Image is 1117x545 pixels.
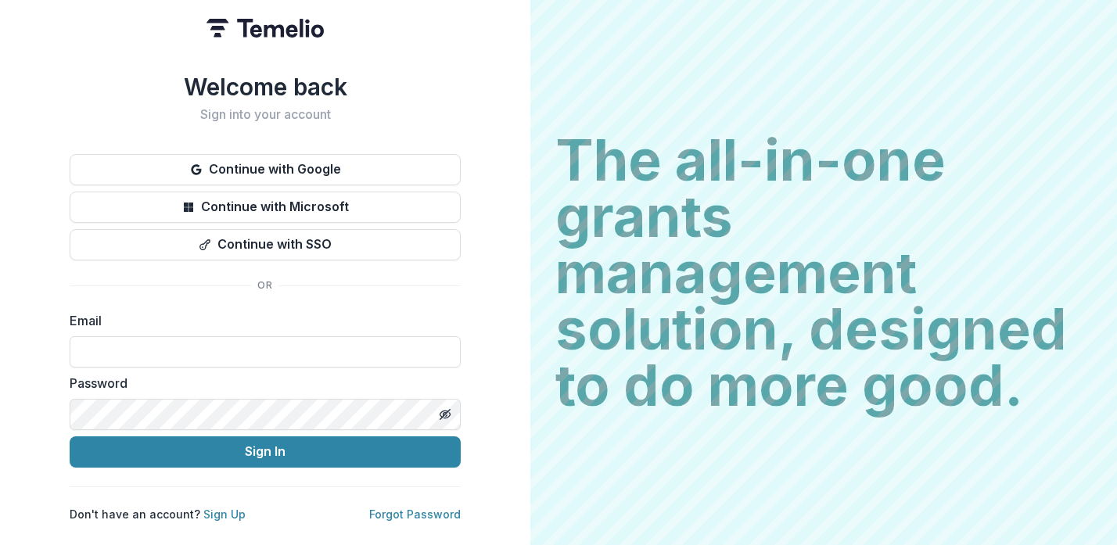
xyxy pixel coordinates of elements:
[70,311,451,330] label: Email
[70,73,461,101] h1: Welcome back
[70,154,461,185] button: Continue with Google
[203,507,246,521] a: Sign Up
[70,506,246,522] p: Don't have an account?
[433,402,458,427] button: Toggle password visibility
[70,374,451,393] label: Password
[369,507,461,521] a: Forgot Password
[70,436,461,468] button: Sign In
[70,192,461,223] button: Continue with Microsoft
[70,107,461,122] h2: Sign into your account
[70,229,461,260] button: Continue with SSO
[207,19,324,38] img: Temelio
